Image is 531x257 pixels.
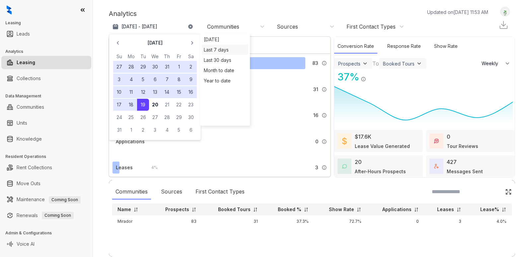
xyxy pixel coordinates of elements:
button: 27 [113,61,125,73]
button: 30 [185,111,197,123]
div: 0 [447,133,450,141]
button: 5 [173,124,185,136]
td: 4.0% [467,215,512,227]
th: Saturday [185,53,197,60]
span: 3 [315,164,318,171]
button: 2 [137,124,149,136]
p: [DATE] [147,40,163,46]
button: 11 [125,86,137,98]
button: 13 [149,86,161,98]
img: logo [7,5,12,15]
button: 22 [173,99,185,111]
h3: Data Management [5,93,93,99]
div: Sources [277,23,298,30]
div: Sources [158,184,186,199]
a: RenewalsComing Soon [17,209,74,222]
button: 31 [161,61,173,73]
th: Tuesday [137,53,149,60]
p: Name [117,206,131,213]
div: Lease Value Generated [355,143,410,150]
li: Knowledge [1,132,91,146]
img: sorting [414,207,419,212]
a: Move Outs [17,177,40,190]
h3: Leasing [5,20,93,26]
div: Booked Tours [383,61,415,66]
span: Coming Soon [49,196,81,203]
button: 26 [137,111,149,123]
button: 18 [125,99,137,111]
img: Info [322,139,327,144]
div: 4 % [145,164,158,171]
button: 20 [149,99,161,111]
p: Leases [437,206,454,213]
div: 20 [355,158,362,166]
div: Communities [112,184,151,199]
button: 9 [185,73,197,85]
img: AfterHoursConversations [342,164,347,169]
div: 427 [447,158,457,166]
button: 3 [113,73,125,85]
span: 0 [315,138,318,145]
button: 30 [149,61,161,73]
h3: Resident Operations [5,154,93,160]
div: First Contact Types [346,23,396,30]
button: 4 [161,124,173,136]
td: 31 [202,215,264,227]
div: Conversion Rate [334,39,377,54]
button: 1 [125,124,137,136]
img: Info [322,61,327,66]
div: Last 30 days [202,55,248,65]
button: 14 [161,86,173,98]
img: sorting [456,207,461,212]
span: 16 [313,112,318,119]
a: Rent Collections [17,161,52,174]
button: 4 [125,73,137,85]
p: Updated on [DATE] 11:53 AM [427,9,488,16]
p: Applications [382,206,412,213]
div: [DATE] [202,34,248,45]
li: Collections [1,72,91,85]
button: Weekly [478,58,515,69]
div: Messages Sent [447,168,483,175]
h3: Analytics [5,49,93,55]
button: 6 [149,73,161,85]
button: 6 [185,124,197,136]
button: 15 [173,86,185,98]
button: 10 [113,86,125,98]
div: First Contact Types [192,184,248,199]
td: 3 [424,215,467,227]
img: UserAvatar [500,8,510,15]
img: Download [498,20,508,30]
th: Thursday [161,53,173,60]
p: Analytics [109,9,137,19]
button: 24 [113,111,125,123]
li: Maintenance [1,193,91,206]
button: [DATE] - [DATE] [109,21,198,33]
li: Leads [1,27,91,41]
img: sorting [133,207,138,212]
td: Mirador [112,215,151,227]
a: Communities [17,100,44,114]
li: Leasing [1,56,91,69]
button: 16 [185,86,197,98]
li: Renewals [1,209,91,222]
li: Move Outs [1,177,91,190]
span: Coming Soon [42,212,74,219]
img: sorting [501,207,506,212]
img: sorting [191,207,196,212]
img: ViewFilterArrow [362,60,368,67]
button: 7 [161,73,173,85]
button: 27 [149,111,161,123]
div: Month to date [202,65,248,75]
img: Info [322,87,327,92]
div: Communities [207,23,239,30]
button: 29 [137,61,149,73]
li: Voice AI [1,237,91,251]
li: Communities [1,100,91,114]
span: Weekly [482,60,502,67]
div: Tour Reviews [447,143,478,150]
a: Units [17,116,27,130]
img: sorting [253,207,258,212]
div: Response Rate [384,39,424,54]
img: TourReviews [434,139,439,143]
